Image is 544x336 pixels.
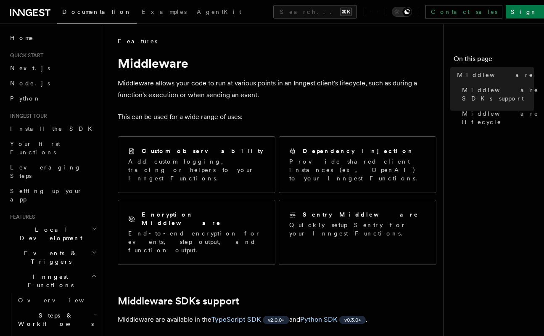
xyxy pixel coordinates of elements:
a: Python [7,91,99,106]
button: Steps & Workflows [15,308,99,331]
span: Inngest tour [7,113,47,119]
a: Python SDK [300,315,338,323]
p: Middleware allows your code to run at various points in an Inngest client's lifecycle, such as du... [118,77,436,101]
a: Dependency InjectionProvide shared client instances (ex, OpenAI) to your Inngest Functions. [279,136,436,193]
a: Setting up your app [7,183,99,207]
span: Overview [18,297,105,304]
h2: Dependency Injection [303,147,414,155]
a: Sentry MiddlewareQuickly setup Sentry for your Inngest Functions. [279,200,436,265]
a: Install the SDK [7,121,99,136]
button: Toggle dark mode [392,7,412,17]
span: Middleware SDKs support [462,86,539,103]
span: Home [10,34,34,42]
p: End-to-end encryption for events, step output, and function output. [128,229,265,254]
a: Encryption MiddlewareEnd-to-end encryption for events, step output, and function output. [118,200,275,265]
span: Middleware [457,71,533,79]
a: Middleware SDKs support [118,295,239,307]
span: Features [7,214,35,220]
span: Quick start [7,52,43,59]
a: Next.js [7,61,99,76]
span: Python [10,95,41,102]
span: Local Development [7,225,92,242]
span: Next.js [10,65,50,71]
a: AgentKit [192,3,246,23]
h2: Sentry Middleware [303,210,419,219]
h4: On this page [454,54,534,67]
span: Features [118,37,157,45]
span: Leveraging Steps [10,164,81,179]
a: Documentation [57,3,137,24]
span: Your first Functions [10,140,60,156]
button: Inngest Functions [7,269,99,293]
a: Custom observabilityAdd custom logging, tracing or helpers to your Inngest Functions. [118,136,275,193]
a: Middleware lifecycle [459,106,534,130]
span: AgentKit [197,8,241,15]
a: Contact sales [425,5,502,19]
a: Overview [15,293,99,308]
h2: Custom observability [142,147,263,155]
p: Provide shared client instances (ex, OpenAI) to your Inngest Functions. [289,157,426,183]
span: Documentation [62,8,132,15]
span: Node.js [10,80,50,87]
a: Middleware [454,67,534,82]
span: Events & Triggers [7,249,92,266]
button: Events & Triggers [7,246,99,269]
span: v2.0.0+ [268,317,284,323]
h1: Middleware [118,56,436,71]
button: Search...⌘K [273,5,357,19]
p: Add custom logging, tracing or helpers to your Inngest Functions. [128,157,265,183]
span: Install the SDK [10,125,97,132]
span: Examples [142,8,187,15]
span: Setting up your app [10,188,82,203]
p: This can be used for a wide range of uses: [118,111,436,123]
a: Your first Functions [7,136,99,160]
kbd: ⌘K [340,8,352,16]
span: Steps & Workflows [15,311,94,328]
h2: Encryption Middleware [142,210,265,227]
a: Node.js [7,76,99,91]
a: Middleware SDKs support [459,82,534,106]
a: TypeScript SDK [211,315,261,323]
span: Middleware lifecycle [462,109,539,126]
p: Middleware are available in the and . [118,314,436,325]
p: Quickly setup Sentry for your Inngest Functions. [289,221,426,238]
a: Examples [137,3,192,23]
a: Leveraging Steps [7,160,99,183]
button: Local Development [7,222,99,246]
span: v0.3.0+ [344,317,361,323]
a: Home [7,30,99,45]
span: Inngest Functions [7,273,91,289]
